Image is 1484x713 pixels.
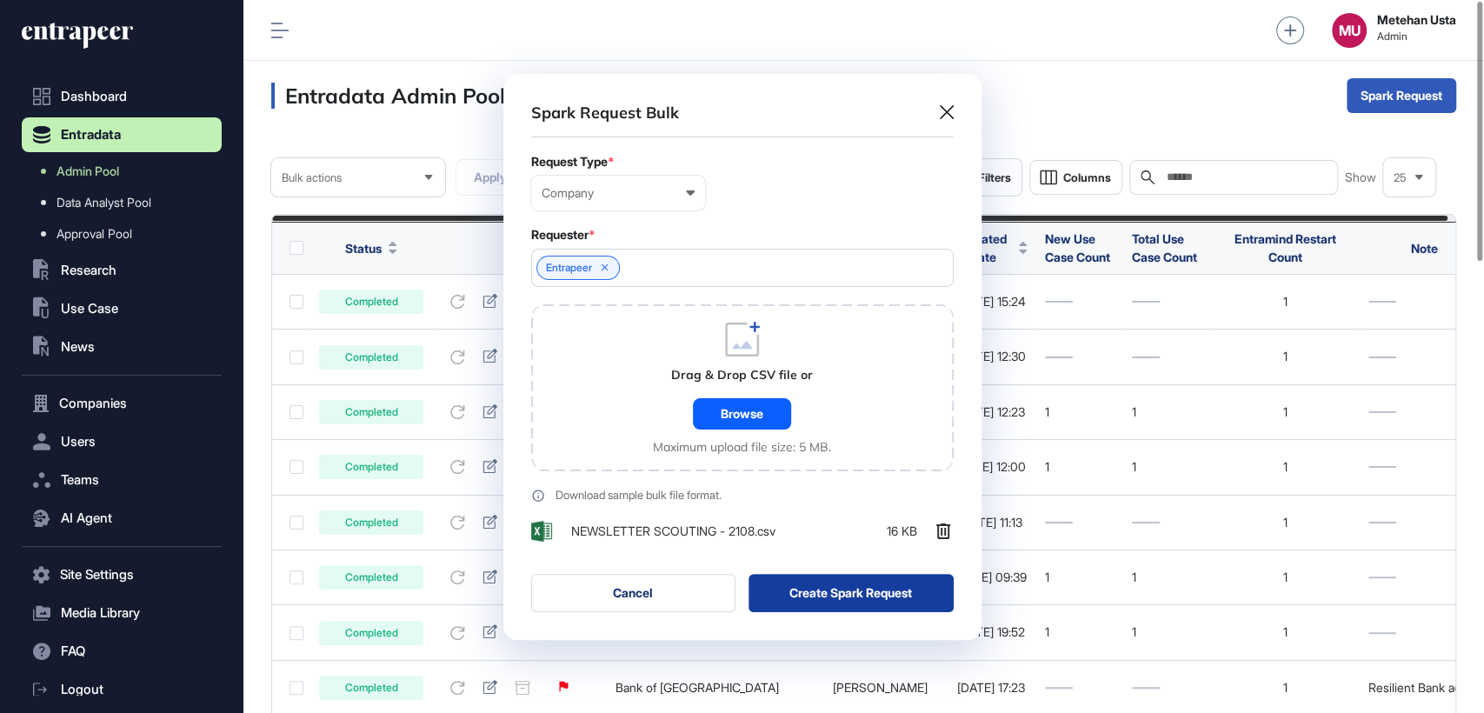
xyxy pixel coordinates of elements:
[887,524,917,538] span: 16 KB
[531,155,954,169] div: Request Type
[556,490,722,501] div: Download sample bulk file format.
[693,398,791,430] div: Browse
[546,262,592,274] span: Entrapeer
[531,102,679,123] div: Spark Request Bulk
[653,440,831,454] div: Maximum upload file size: 5 MB.
[531,521,552,542] img: AhpaqJCb49MR9Xxu7SkuGhZYRwWha62sieDtiJP64QGBCNNHjaAAAAAElFTkSuQmCC
[531,228,954,242] div: Requester
[749,574,954,612] button: Create Spark Request
[531,489,954,503] a: Download sample bulk file format.
[571,524,775,538] span: NEWSLETTER SCOUTING - 2108.csv
[542,186,695,200] div: Company
[531,574,736,612] button: Cancel
[671,367,813,384] div: Drag & Drop CSV file or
